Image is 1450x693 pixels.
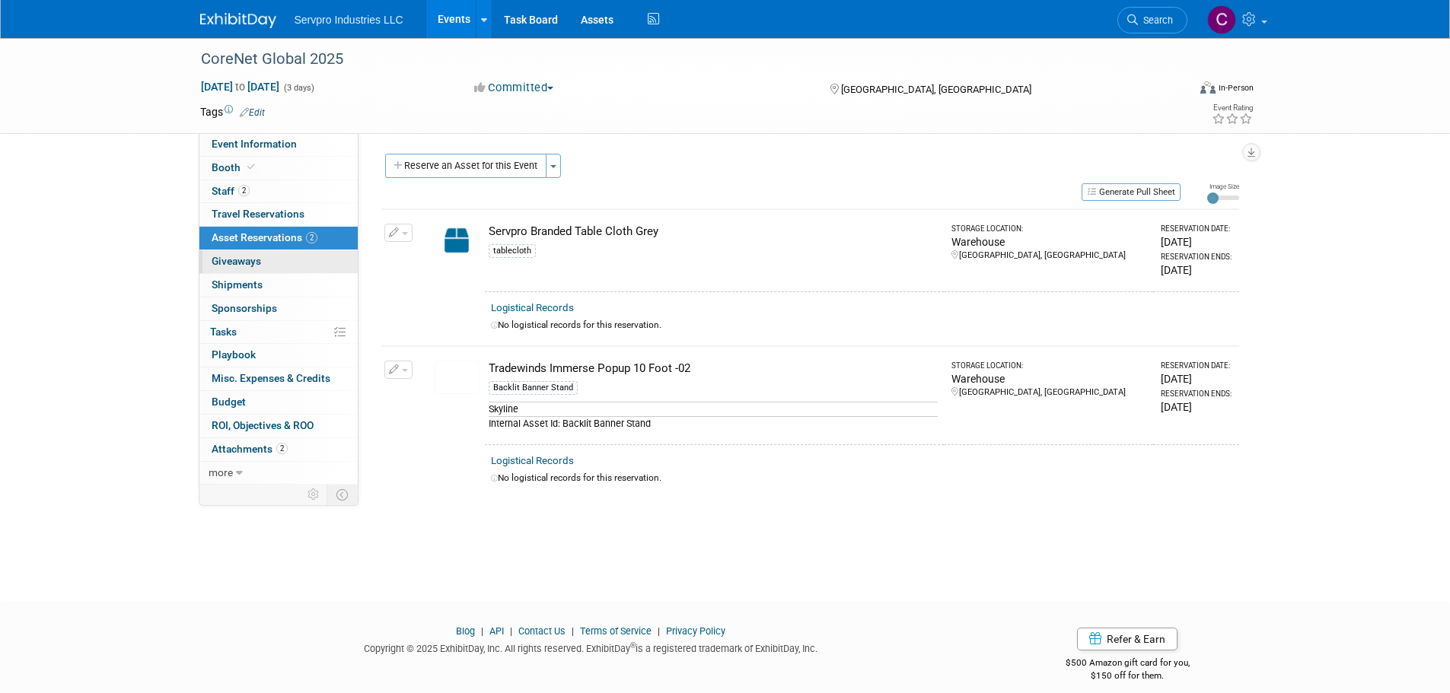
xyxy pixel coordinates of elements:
a: Terms of Service [580,625,652,637]
div: Image Size [1207,182,1239,191]
a: API [489,625,504,637]
div: Reservation Ends: [1161,389,1233,399]
a: Attachments2 [199,438,358,461]
a: Privacy Policy [666,625,725,637]
div: CoreNet Global 2025 [196,46,1165,73]
div: [GEOGRAPHIC_DATA], [GEOGRAPHIC_DATA] [951,386,1147,399]
span: Shipments [212,278,263,291]
div: [GEOGRAPHIC_DATA], [GEOGRAPHIC_DATA] [951,250,1147,262]
div: [DATE] [1161,371,1233,386]
div: In-Person [1218,82,1254,94]
img: Capital-Asset-Icon-2.png [435,224,479,257]
a: Edit [240,107,265,118]
div: Reservation Ends: [1161,252,1233,262]
span: Sponsorships [212,302,277,314]
button: Reserve an Asset for this Event [385,154,547,178]
span: Attachments [212,443,288,455]
span: Playbook [212,348,256,361]
a: ROI, Objectives & ROO [199,415,358,437]
a: Asset Reservations2 [199,227,358,250]
img: Chris Chassagneux [1207,5,1236,34]
div: $500 Amazon gift card for you, [1005,647,1251,682]
button: Generate Pull Sheet [1082,183,1181,201]
span: Event Information [212,138,297,150]
div: Storage Location: [951,361,1147,371]
button: Committed [469,80,559,96]
img: View Images [435,361,479,394]
div: Event Rating [1212,104,1253,112]
span: | [477,625,487,637]
span: 2 [306,232,317,243]
div: Servpro Branded Table Cloth Grey [489,224,939,240]
div: [DATE] [1161,399,1233,415]
a: Misc. Expenses & Credits [199,367,358,390]
span: [DATE] [DATE] [200,80,280,94]
div: $150 off for them. [1005,669,1251,682]
div: Event Format [1098,79,1254,102]
div: No logistical records for this reservation. [491,319,1233,332]
span: Travel Reservations [212,208,304,220]
a: Search [1117,7,1187,33]
a: Shipments [199,274,358,297]
span: ROI, Objectives & ROO [212,419,314,431]
div: Warehouse [951,234,1147,250]
span: [GEOGRAPHIC_DATA], [GEOGRAPHIC_DATA] [841,84,1031,95]
span: 2 [276,443,288,454]
span: to [233,81,247,93]
a: Logistical Records [491,455,574,466]
span: Search [1138,14,1173,26]
span: Asset Reservations [212,231,317,243]
a: Giveaways [199,250,358,273]
span: 2 [238,185,250,196]
span: Booth [212,161,258,173]
a: Tasks [199,321,358,344]
div: Skyline [489,402,939,416]
div: Backlit Banner Stand [489,381,578,395]
a: Booth [199,157,358,180]
td: Personalize Event Tab Strip [301,485,327,504]
a: Budget [199,391,358,414]
sup: ® [630,641,636,650]
span: Staff [212,185,250,197]
a: more [199,462,358,485]
a: Refer & Earn [1077,628,1178,650]
div: Storage Location: [951,224,1147,234]
span: Giveaways [212,255,261,267]
i: Booth reservation complete [247,163,255,171]
div: Tradewinds Immerse Popup 10 Foot -02 [489,361,939,377]
span: | [506,625,516,637]
td: Tags [200,104,265,119]
a: Staff2 [199,180,358,203]
span: more [209,466,233,478]
a: Blog [456,625,475,637]
span: (3 days) [282,83,314,93]
div: No logistical records for this reservation. [491,472,1233,485]
div: Warehouse [951,371,1147,386]
a: Travel Reservations [199,203,358,226]
img: Format-Inperson.png [1200,81,1216,94]
div: Internal Asset Id: Backlit Banner Stand [489,416,939,431]
a: Sponsorships [199,297,358,320]
div: Reservation Date: [1161,361,1233,371]
div: Copyright © 2025 ExhibitDay, Inc. All rights reserved. ExhibitDay is a registered trademark of Ex... [200,638,983,656]
div: Reservation Date: [1161,224,1233,234]
span: Tasks [210,326,237,338]
span: Misc. Expenses & Credits [212,372,330,384]
span: Budget [212,396,246,408]
a: Event Information [199,133,358,156]
span: | [654,625,664,637]
td: Toggle Event Tabs [327,485,358,504]
a: Contact Us [518,625,566,637]
a: Playbook [199,344,358,367]
div: [DATE] [1161,234,1233,250]
img: ExhibitDay [200,13,276,28]
div: [DATE] [1161,262,1233,278]
span: Servpro Industries LLC [295,14,403,26]
a: Logistical Records [491,302,574,313]
div: tablecloth [489,244,536,258]
span: | [568,625,578,637]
